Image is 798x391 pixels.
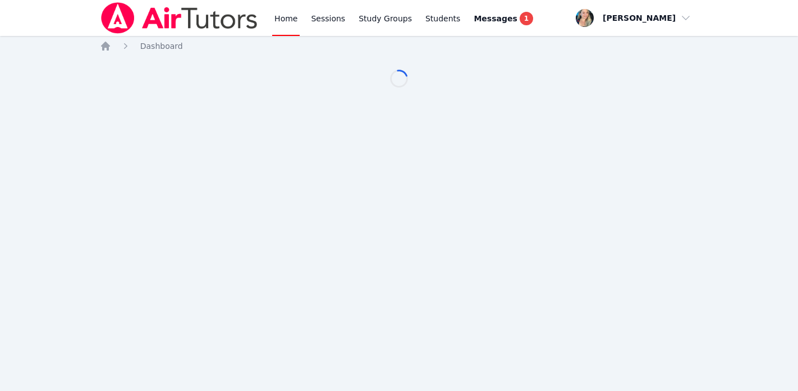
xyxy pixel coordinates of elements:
[520,12,533,25] span: 1
[140,40,183,52] a: Dashboard
[474,13,517,24] span: Messages
[100,2,259,34] img: Air Tutors
[100,40,699,52] nav: Breadcrumb
[140,42,183,51] span: Dashboard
